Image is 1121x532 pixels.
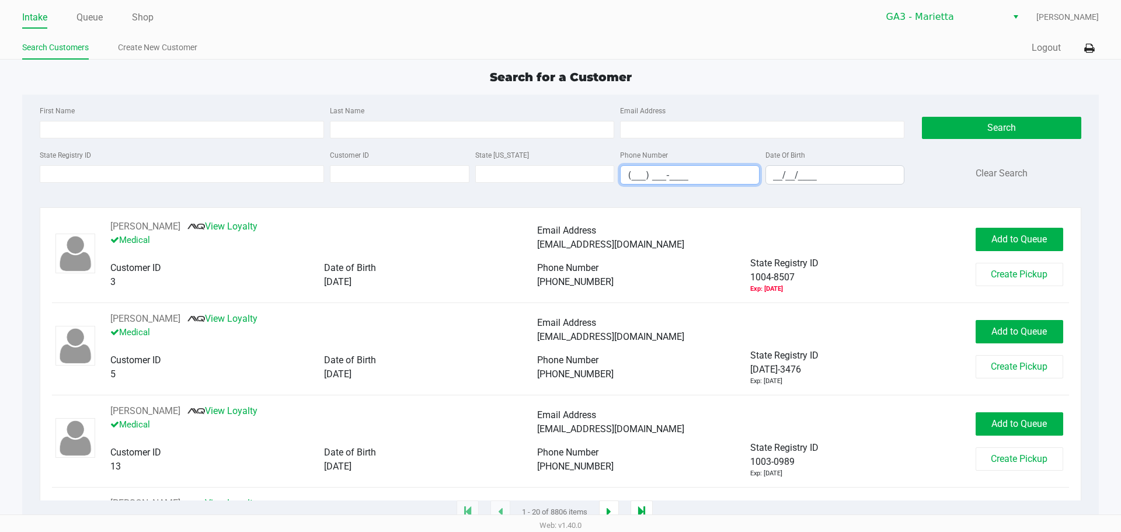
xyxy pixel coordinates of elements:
span: Email Address [537,409,596,420]
span: Add to Queue [991,418,1047,429]
label: State [US_STATE] [475,150,529,161]
label: Date Of Birth [765,150,805,161]
button: Clear Search [976,166,1028,180]
button: See customer info [110,312,180,326]
span: [PHONE_NUMBER] [537,368,614,380]
span: [DATE]-3476 [750,363,801,377]
span: Add to Queue [991,234,1047,245]
span: Email Address [537,225,596,236]
app-submit-button: Previous [490,500,510,524]
a: View Loyalty [187,405,257,416]
span: [EMAIL_ADDRESS][DOMAIN_NAME] [537,331,684,342]
button: See customer info [110,404,180,418]
button: See customer info [110,496,180,510]
label: Email Address [620,106,666,116]
label: Customer ID [330,150,369,161]
input: Format: (999) 999-9999 [621,166,759,184]
div: Exp: [DATE] [750,377,782,387]
span: Create Pickup [991,453,1047,464]
app-submit-button: Move to last page [631,500,653,524]
span: Create Pickup [991,361,1047,372]
button: Select [1007,6,1024,27]
a: View Loyalty [187,498,257,509]
div: Medical card expired [750,284,783,294]
button: Create Pickup [976,447,1063,471]
span: 1003-0989 [750,455,795,469]
span: [DATE] [324,276,351,287]
span: Web: v1.40.0 [539,521,582,530]
span: Date of Birth [324,447,376,458]
app-submit-button: Next [599,500,619,524]
span: 13 [110,461,121,472]
span: State Registry ID [750,258,819,269]
span: Phone Number [537,262,598,273]
button: Logout [1032,41,1061,55]
app-submit-button: Move to first page [457,500,479,524]
span: State Registry ID [750,442,819,453]
p: Medical [110,234,537,247]
button: Add to Queue [976,412,1063,436]
span: 1 - 20 of 8806 items [522,506,587,518]
kendo-maskedtextbox: Format: (999) 999-9999 [620,165,760,185]
span: Customer ID [110,354,161,366]
span: Date of Birth [324,262,376,273]
span: [EMAIL_ADDRESS][DOMAIN_NAME] [537,239,684,250]
button: Add to Queue [976,228,1063,251]
a: Search Customers [22,40,89,55]
span: Search for a Customer [490,70,632,84]
span: [PERSON_NAME] [1036,11,1099,23]
a: View Loyalty [187,221,257,232]
span: [PHONE_NUMBER] [537,461,614,472]
a: View Loyalty [187,313,257,324]
label: First Name [40,106,75,116]
span: [EMAIL_ADDRESS][DOMAIN_NAME] [537,423,684,434]
a: Intake [22,9,47,26]
button: Add to Queue [976,320,1063,343]
span: 5 [110,368,116,380]
input: Format: MM/DD/YYYY [766,166,904,184]
span: 1004-8507 [750,270,795,284]
label: State Registry ID [40,150,91,161]
a: Shop [132,9,154,26]
span: Email Address [537,317,596,328]
span: [PHONE_NUMBER] [537,276,614,287]
p: Medical [110,326,537,339]
span: Customer ID [110,262,161,273]
span: [DATE] [324,461,351,472]
button: See customer info [110,220,180,234]
a: Queue [76,9,103,26]
kendo-maskedtextbox: Format: MM/DD/YYYY [765,165,905,185]
span: [DATE] [324,368,351,380]
span: Customer ID [110,447,161,458]
span: GA3 - Marietta [886,10,1000,24]
span: State Registry ID [750,350,819,361]
a: Create New Customer [118,40,197,55]
div: Exp: [DATE] [750,469,782,479]
span: Create Pickup [991,269,1047,280]
span: Phone Number [537,447,598,458]
button: Search [922,117,1081,139]
button: Create Pickup [976,355,1063,378]
span: Add to Queue [991,326,1047,337]
label: Last Name [330,106,364,116]
button: Create Pickup [976,263,1063,286]
span: Date of Birth [324,354,376,366]
p: Medical [110,418,537,432]
label: Phone Number [620,150,668,161]
span: 3 [110,276,116,287]
span: Phone Number [537,354,598,366]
